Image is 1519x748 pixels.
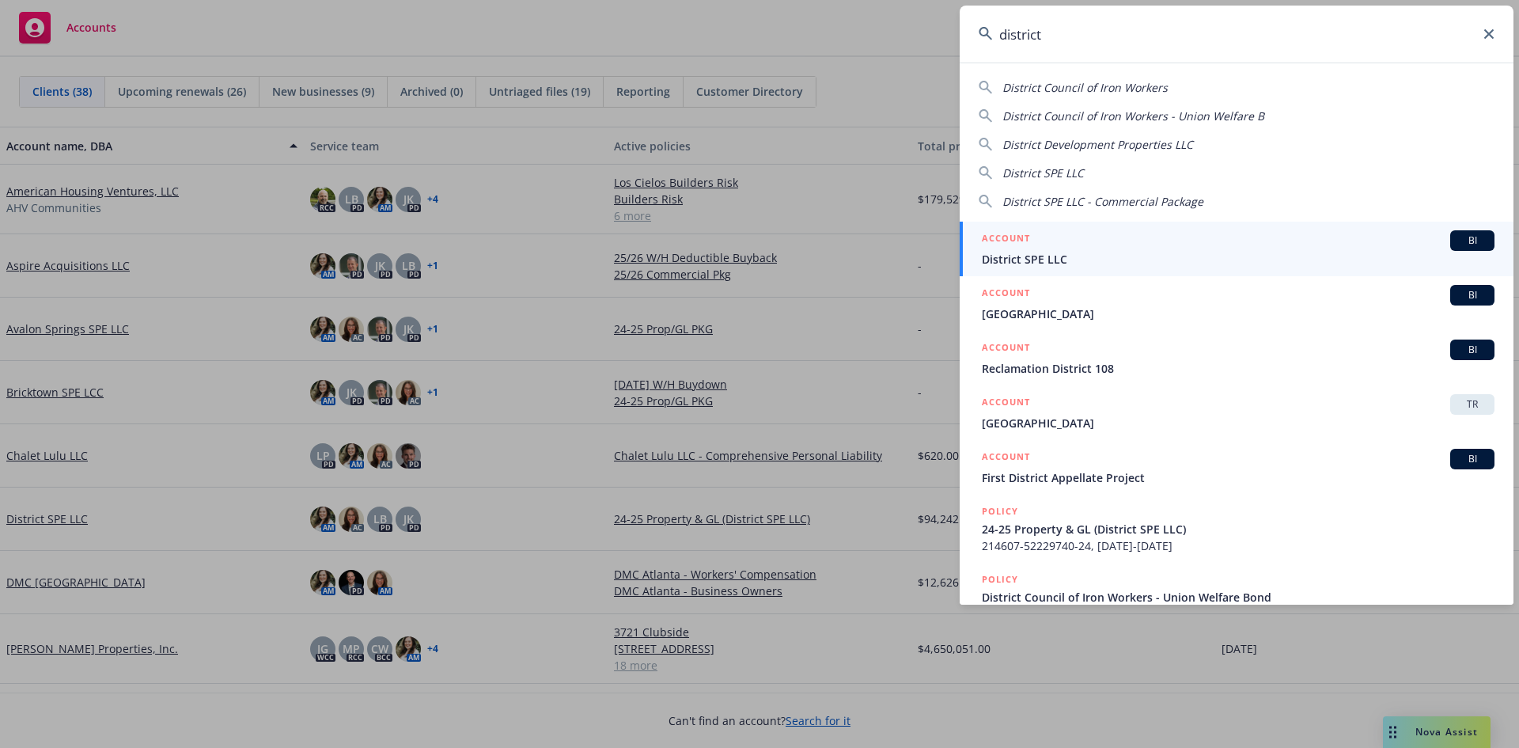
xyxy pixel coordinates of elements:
span: TR [1456,397,1488,412]
h5: POLICY [982,571,1018,587]
a: ACCOUNTTR[GEOGRAPHIC_DATA] [960,385,1513,440]
a: POLICY24-25 Property & GL (District SPE LLC)214607-52229740-24, [DATE]-[DATE] [960,495,1513,563]
span: District Development Properties LLC [1002,137,1193,152]
a: ACCOUNTBIReclamation District 108 [960,331,1513,385]
span: [GEOGRAPHIC_DATA] [982,415,1494,431]
span: 24-25 Property & GL (District SPE LLC) [982,521,1494,537]
a: ACCOUNTBI[GEOGRAPHIC_DATA] [960,276,1513,331]
span: District Council of Iron Workers - Union Welfare B [1002,108,1264,123]
span: BI [1456,452,1488,466]
span: BI [1456,343,1488,357]
span: District SPE LLC - Commercial Package [1002,194,1203,209]
a: ACCOUNTBIDistrict SPE LLC [960,222,1513,276]
a: ACCOUNTBIFirst District Appellate Project [960,440,1513,495]
h5: ACCOUNT [982,285,1030,304]
input: Search... [960,6,1513,63]
span: 214607-52229740-24, [DATE]-[DATE] [982,537,1494,554]
span: [GEOGRAPHIC_DATA] [982,306,1494,322]
span: BI [1456,234,1488,248]
span: Reclamation District 108 [982,360,1494,377]
span: District SPE LLC [982,251,1494,268]
h5: ACCOUNT [982,394,1030,413]
h5: ACCOUNT [982,230,1030,249]
span: District Council of Iron Workers [1002,80,1168,95]
span: District Council of Iron Workers - Union Welfare Bond [982,589,1494,606]
span: First District Appellate Project [982,469,1494,486]
span: District SPE LLC [1002,165,1084,180]
span: BI [1456,288,1488,302]
h5: ACCOUNT [982,449,1030,468]
h5: POLICY [982,503,1018,519]
a: POLICYDistrict Council of Iron Workers - Union Welfare Bond [960,563,1513,631]
h5: ACCOUNT [982,340,1030,359]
